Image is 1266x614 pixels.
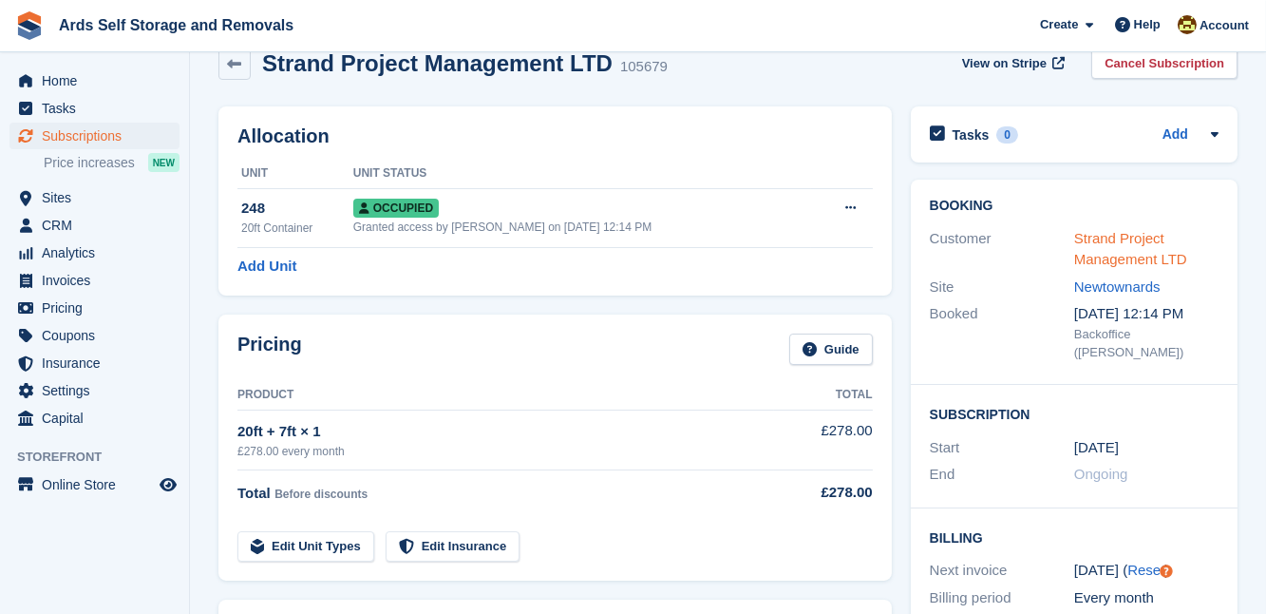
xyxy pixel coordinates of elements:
[930,199,1219,214] h2: Booking
[1074,437,1119,459] time: 2025-09-02 00:00:00 UTC
[9,184,180,211] a: menu
[353,199,439,218] span: Occupied
[930,587,1074,609] div: Billing period
[1074,587,1219,609] div: Every month
[42,322,156,349] span: Coupons
[1074,230,1187,268] a: Strand Project Management LTD
[9,405,180,432] a: menu
[42,350,156,376] span: Insurance
[42,67,156,94] span: Home
[353,219,812,236] div: Granted access by [PERSON_NAME] on [DATE] 12:14 PM
[774,482,872,504] div: £278.00
[9,350,180,376] a: menu
[42,212,156,239] span: CRM
[241,220,353,237] div: 20ft Container
[962,54,1047,73] span: View on Stripe
[1091,48,1238,79] a: Cancel Subscription
[237,256,296,278] a: Add Unit
[1040,15,1078,34] span: Create
[1127,562,1164,578] a: Reset
[42,295,156,321] span: Pricing
[9,295,180,321] a: menu
[42,123,156,149] span: Subscriptions
[237,125,873,147] h2: Allocation
[9,95,180,122] a: menu
[157,473,180,496] a: Preview store
[1074,278,1161,295] a: Newtownards
[9,212,180,239] a: menu
[237,159,353,189] th: Unit
[42,377,156,404] span: Settings
[353,159,812,189] th: Unit Status
[9,267,180,294] a: menu
[789,334,873,365] a: Guide
[1074,325,1219,362] div: Backoffice ([PERSON_NAME])
[237,485,271,501] span: Total
[1074,560,1219,582] div: [DATE] ( )
[1162,125,1188,146] a: Add
[996,126,1018,144] div: 0
[237,531,374,563] a: Edit Unit Types
[1074,466,1128,482] span: Ongoing
[953,126,990,144] h2: Tasks
[930,303,1074,362] div: Booked
[1158,563,1175,580] div: Tooltip anchor
[148,153,180,172] div: NEW
[930,464,1074,486] div: End
[9,123,180,149] a: menu
[1134,15,1161,34] span: Help
[241,198,353,220] div: 248
[1074,303,1219,325] div: [DATE] 12:14 PM
[774,380,872,411] th: Total
[42,267,156,294] span: Invoices
[42,240,156,266] span: Analytics
[51,10,301,41] a: Ards Self Storage and Removals
[9,67,180,94] a: menu
[237,334,302,365] h2: Pricing
[954,48,1069,79] a: View on Stripe
[237,443,774,460] div: £278.00 every month
[237,380,774,411] th: Product
[774,410,872,470] td: £278.00
[44,154,135,172] span: Price increases
[930,228,1074,271] div: Customer
[930,277,1074,298] div: Site
[930,560,1074,582] div: Next invoice
[237,421,774,443] div: 20ft + 7ft × 1
[274,488,368,501] span: Before discounts
[262,50,613,76] h2: Strand Project Management LTD
[386,531,520,563] a: Edit Insurance
[930,404,1219,423] h2: Subscription
[930,528,1219,547] h2: Billing
[42,95,156,122] span: Tasks
[17,448,189,467] span: Storefront
[42,184,156,211] span: Sites
[15,11,44,40] img: stora-icon-8386f47178a22dfd0bd8f6a31ec36ba5ce8667c1dd55bd0f319d3a0aa187defe.svg
[9,322,180,349] a: menu
[44,152,180,173] a: Price increases NEW
[9,240,180,266] a: menu
[620,56,668,78] div: 105679
[1178,15,1197,34] img: Mark McFerran
[9,471,180,498] a: menu
[1200,16,1249,35] span: Account
[930,437,1074,459] div: Start
[9,377,180,404] a: menu
[42,405,156,432] span: Capital
[42,471,156,498] span: Online Store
